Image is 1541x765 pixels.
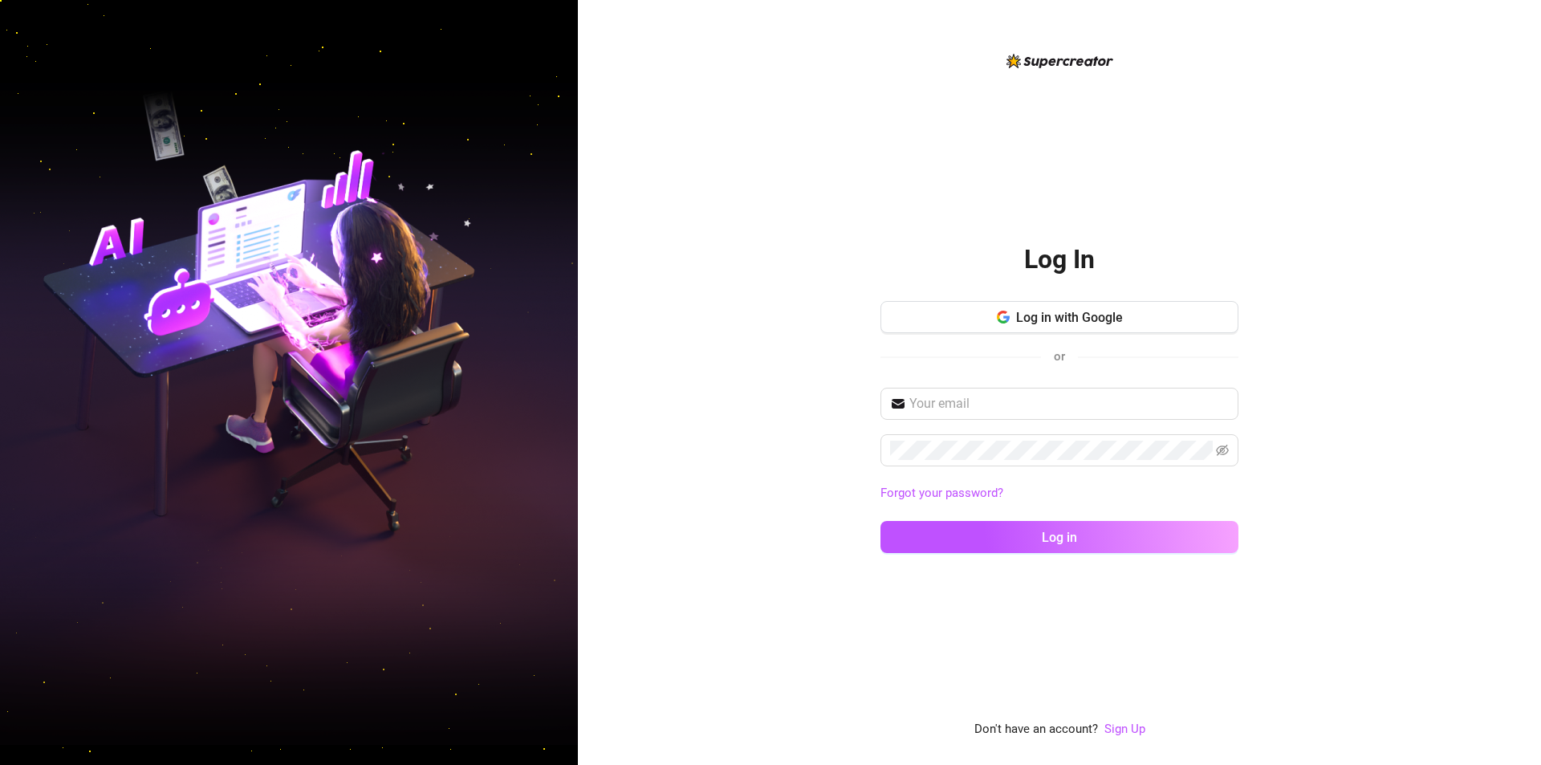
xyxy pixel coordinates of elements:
[1016,310,1123,325] span: Log in with Google
[880,521,1238,553] button: Log in
[909,394,1229,413] input: Your email
[1024,243,1095,276] h2: Log In
[1104,720,1145,739] a: Sign Up
[1054,349,1065,364] span: or
[1104,722,1145,736] a: Sign Up
[1006,54,1113,68] img: logo-BBDzfeDw.svg
[974,720,1098,739] span: Don't have an account?
[1042,530,1077,545] span: Log in
[880,301,1238,333] button: Log in with Google
[880,484,1238,503] a: Forgot your password?
[1216,444,1229,457] span: eye-invisible
[880,486,1003,500] a: Forgot your password?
